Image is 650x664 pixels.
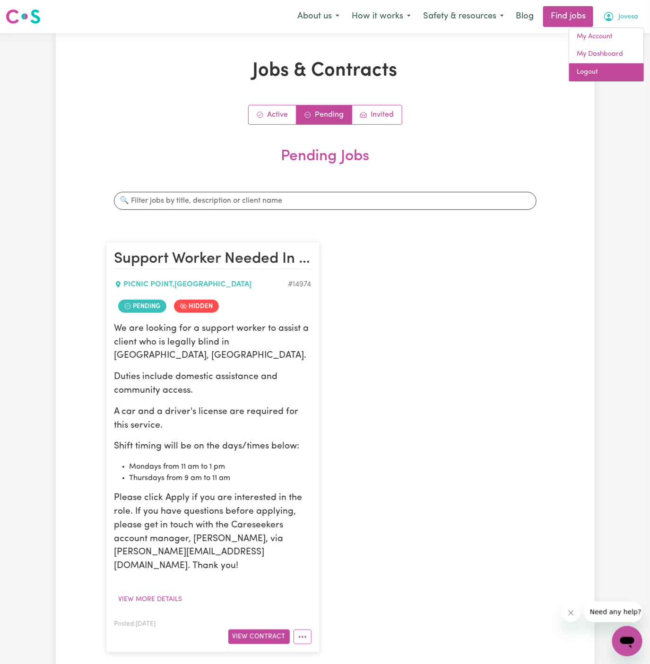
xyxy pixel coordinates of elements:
[569,45,644,63] a: My Dashboard
[352,105,402,124] a: Job invitations
[584,602,642,622] iframe: Message from company
[569,63,644,81] a: Logout
[114,250,312,269] h2: Support Worker Needed In Picnic Point, NSW
[569,28,644,46] a: My Account
[6,6,41,27] a: Careseekers logo
[291,7,346,26] button: About us
[114,492,312,573] p: Please click Apply if you are interested in the role. If you have questions before applying, plea...
[562,604,581,622] iframe: Close message
[346,7,417,26] button: How it works
[249,105,296,124] a: Active jobs
[6,8,41,25] img: Careseekers logo
[543,6,593,27] a: Find jobs
[294,630,312,644] button: More options
[114,440,312,454] p: Shift timing will be on the days/times below:
[597,7,644,26] button: My Account
[569,27,644,82] div: My Account
[114,405,312,433] p: A car and a driver's license are required for this service.
[130,473,312,484] li: Thursdays from 9 am to 11 am
[114,322,312,363] p: We are looking for a support worker to assist a client who is legally blind in [GEOGRAPHIC_DATA],...
[114,592,187,607] button: View more details
[288,279,312,290] div: Job ID #14974
[118,300,166,313] span: Job contract pending review by care worker
[130,461,312,473] li: Mondays from 11 am to 1 pm
[106,60,544,82] h1: Jobs & Contracts
[228,630,290,644] button: View Contract
[114,192,537,210] input: 🔍 Filter jobs by title, description or client name
[618,12,638,22] span: Jovesa
[106,147,544,181] h2: Pending Jobs
[510,6,539,27] a: Blog
[114,621,156,627] span: Posted: [DATE]
[174,300,219,313] span: Job is hidden
[114,371,312,398] p: Duties include domestic assistance and community access.
[296,105,352,124] a: Contracts pending review
[114,279,288,290] div: PICNIC POINT , [GEOGRAPHIC_DATA]
[612,626,642,656] iframe: Button to launch messaging window
[417,7,510,26] button: Safety & resources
